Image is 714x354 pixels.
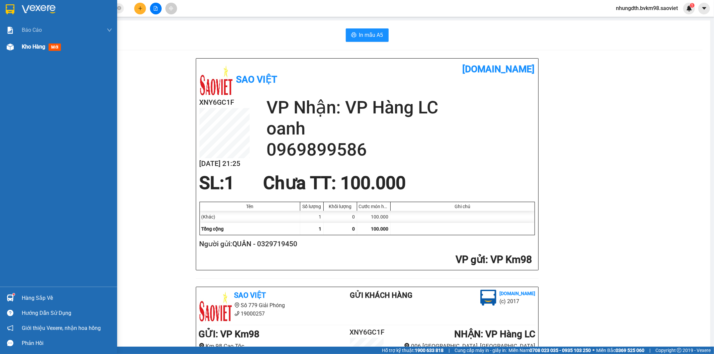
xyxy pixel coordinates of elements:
span: plus [138,6,143,11]
span: environment [234,302,240,308]
div: Cước món hàng [359,204,389,209]
h2: XNY6GC1F [200,97,250,108]
span: close-circle [117,5,121,12]
img: warehouse-icon [7,43,14,51]
span: Hỗ trợ kỹ thuật: [382,347,444,354]
img: icon-new-feature [686,5,692,11]
strong: 1900 633 818 [415,348,444,353]
h2: VP Nhận: VP Hàng LC [35,39,162,81]
div: (Khác) [200,211,300,223]
span: Giới thiệu Vexere, nhận hoa hồng [22,324,101,332]
span: | [649,347,650,354]
span: caret-down [701,5,707,11]
span: phone [234,311,240,316]
span: 1 [319,226,322,232]
h2: 0969899586 [266,139,535,160]
div: Khối lượng [325,204,355,209]
span: ⚪️ [592,349,594,352]
div: Số lượng [302,204,322,209]
span: | [449,347,450,354]
span: mới [49,43,61,51]
span: down [107,27,112,33]
span: aim [169,6,173,11]
span: Tổng cộng [202,226,224,232]
div: Tên [202,204,298,209]
span: copyright [677,348,682,353]
div: Phản hồi [22,338,112,348]
img: logo.jpg [4,5,37,39]
h2: XNY6GC1F [339,327,395,338]
span: close-circle [117,6,121,10]
li: Số 779 Giải Phóng [199,301,323,309]
li: (c) 2017 [500,297,536,305]
b: NHẬN : VP Hàng LC [454,329,535,340]
span: environment [404,343,410,349]
span: environment [199,343,205,349]
span: nhungdth.bvkm98.saoviet [611,4,683,12]
h2: Người gửi: QUÂN - 0329719450 [200,239,532,250]
button: plus [134,3,146,14]
sup: 1 [690,3,695,8]
span: 100.000 [371,226,389,232]
li: 006 [GEOGRAPHIC_DATA], [GEOGRAPHIC_DATA] [395,342,535,351]
button: aim [165,3,177,14]
img: logo.jpg [200,64,233,97]
span: SL: [200,173,225,193]
span: message [7,340,13,346]
b: Sao Việt [236,74,277,85]
h2: XNY6GC1F [4,39,54,50]
sup: 1 [13,293,15,295]
h2: VP Nhận: VP Hàng LC [266,97,535,118]
span: In mẫu A5 [359,31,383,39]
li: Km 98 Cao Tốc [199,342,339,351]
span: Miền Nam [508,347,591,354]
strong: 0369 525 060 [616,348,644,353]
button: caret-down [698,3,710,14]
b: [DOMAIN_NAME] [89,5,162,16]
h2: : VP Km98 [200,253,532,267]
span: file-add [153,6,158,11]
div: Ghi chú [392,204,533,209]
span: Báo cáo [22,26,42,34]
div: 1 [300,211,324,223]
img: logo.jpg [199,290,232,323]
img: warehouse-icon [7,294,14,301]
span: VP gửi [456,254,486,265]
li: 19000257 [199,309,323,318]
img: solution-icon [7,27,14,34]
span: notification [7,325,13,331]
span: 0 [352,226,355,232]
button: printerIn mẫu A5 [346,28,389,42]
div: Chưa TT : 100.000 [259,173,410,193]
span: Cung cấp máy in - giấy in: [455,347,507,354]
div: Hàng sắp về [22,293,112,303]
button: file-add [150,3,162,14]
b: Sao Việt [41,16,82,27]
span: 1 [225,173,235,193]
h2: [DATE] 21:25 [200,158,250,169]
b: [DOMAIN_NAME] [500,291,536,296]
span: 1 [691,3,693,8]
b: Sao Việt [234,291,266,299]
div: 100.000 [357,211,391,223]
h2: oanh [266,118,535,139]
b: [DOMAIN_NAME] [463,64,535,75]
span: printer [351,32,356,38]
span: question-circle [7,310,13,316]
div: 0 [324,211,357,223]
span: Miền Bắc [596,347,644,354]
strong: 0708 023 035 - 0935 103 250 [530,348,591,353]
img: logo-vxr [6,4,14,14]
b: GỬI : VP Km98 [199,329,260,340]
img: logo.jpg [480,290,496,306]
div: Hướng dẫn sử dụng [22,308,112,318]
b: Gửi khách hàng [350,291,412,299]
span: Kho hàng [22,43,45,50]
